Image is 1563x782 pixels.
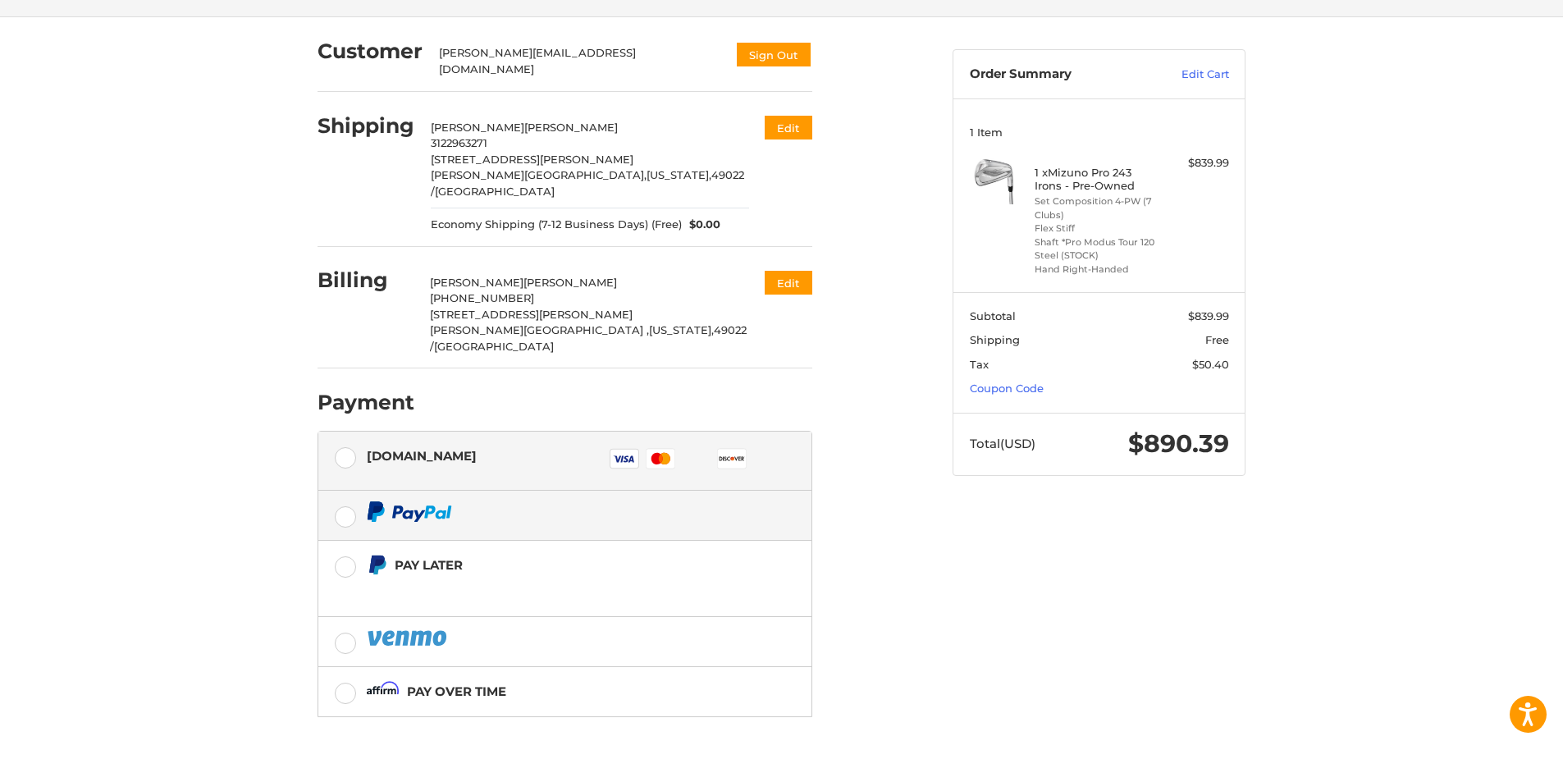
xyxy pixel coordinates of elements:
[1035,166,1160,193] h4: 1 x Mizuno Pro 243 Irons - Pre-Owned
[367,555,387,575] img: Pay Later icon
[970,382,1044,395] a: Coupon Code
[970,309,1016,322] span: Subtotal
[430,323,747,353] span: 49022 /
[649,323,714,336] span: [US_STATE],
[1192,358,1229,371] span: $50.40
[367,582,710,597] iframe: PayPal Message 1
[1205,333,1229,346] span: Free
[367,681,400,702] img: Affirm icon
[682,217,721,233] span: $0.00
[523,276,617,289] span: [PERSON_NAME]
[431,168,744,198] span: 49022 /
[647,168,711,181] span: [US_STATE],
[430,276,523,289] span: [PERSON_NAME]
[970,126,1229,139] h3: 1 Item
[970,66,1146,83] h3: Order Summary
[430,323,649,336] span: [PERSON_NAME][GEOGRAPHIC_DATA] ,
[1035,236,1160,263] li: Shaft *Pro Modus Tour 120 Steel (STOCK)
[367,628,450,648] img: PayPal icon
[735,41,812,68] button: Sign Out
[970,358,989,371] span: Tax
[318,113,414,139] h2: Shipping
[434,340,554,353] span: [GEOGRAPHIC_DATA]
[367,501,452,522] img: PayPal icon
[431,136,487,149] span: 3122963271
[318,268,414,293] h2: Billing
[439,45,720,77] div: [PERSON_NAME][EMAIL_ADDRESS][DOMAIN_NAME]
[1164,155,1229,171] div: $839.99
[431,153,633,166] span: [STREET_ADDRESS][PERSON_NAME]
[431,121,524,134] span: [PERSON_NAME]
[765,271,812,295] button: Edit
[431,217,682,233] span: Economy Shipping (7-12 Business Days) (Free)
[407,678,506,705] div: Pay over time
[1035,263,1160,277] li: Hand Right-Handed
[430,291,534,304] span: [PHONE_NUMBER]
[318,390,414,415] h2: Payment
[435,185,555,198] span: [GEOGRAPHIC_DATA]
[970,333,1020,346] span: Shipping
[1035,222,1160,236] li: Flex Stiff
[318,39,423,64] h2: Customer
[1188,309,1229,322] span: $839.99
[1035,194,1160,222] li: Set Composition 4-PW (7 Clubs)
[1146,66,1229,83] a: Edit Cart
[395,551,709,578] div: Pay Later
[765,116,812,139] button: Edit
[367,442,477,469] div: [DOMAIN_NAME]
[524,121,618,134] span: [PERSON_NAME]
[430,308,633,321] span: [STREET_ADDRESS][PERSON_NAME]
[1428,738,1563,782] iframe: Google Customer Reviews
[1128,428,1229,459] span: $890.39
[431,168,647,181] span: [PERSON_NAME][GEOGRAPHIC_DATA],
[970,436,1035,451] span: Total (USD)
